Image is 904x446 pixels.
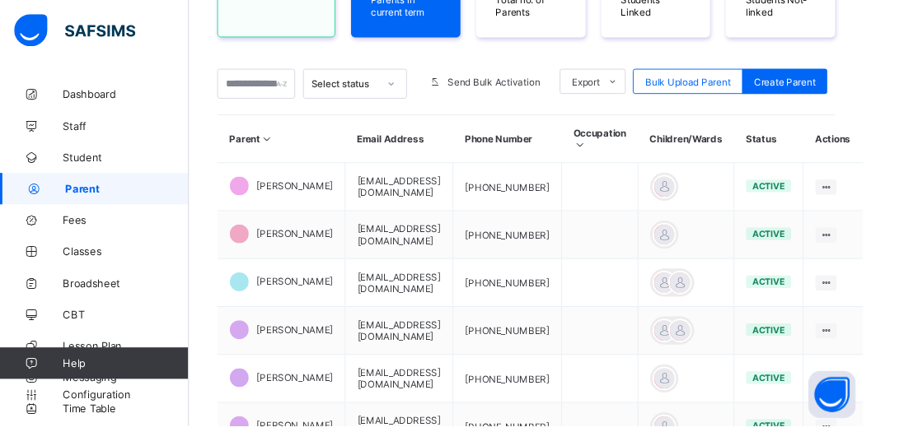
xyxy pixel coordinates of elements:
[668,120,769,170] th: Children/Wards
[475,221,588,271] td: [PHONE_NUMBER]
[66,92,198,105] span: Dashboard
[15,15,142,49] img: safsims
[362,371,475,421] td: [EMAIL_ADDRESS][DOMAIN_NAME]
[362,170,475,221] td: [EMAIL_ADDRESS][DOMAIN_NAME]
[66,224,198,237] span: Fees
[475,170,588,221] td: [PHONE_NUMBER]
[66,125,198,138] span: Staff
[788,239,822,250] span: active
[676,79,765,91] span: Bulk Upload Parent
[475,120,588,170] th: Phone Number
[788,289,822,300] span: active
[475,271,588,321] td: [PHONE_NUMBER]
[66,290,198,303] span: Broadsheet
[362,120,475,170] th: Email Address
[66,374,197,387] span: Help
[475,371,588,421] td: [PHONE_NUMBER]
[66,355,198,369] span: Lesson Plan
[66,158,198,171] span: Student
[66,407,197,420] span: Configuration
[66,257,198,270] span: Classes
[788,389,822,401] span: active
[228,120,362,170] th: Parent
[475,321,588,371] td: [PHONE_NUMBER]
[788,188,822,200] span: active
[588,120,668,170] th: Occupation
[273,139,287,151] i: Sort in Ascending Order
[68,191,198,204] span: Parent
[269,188,349,200] span: [PERSON_NAME]
[788,339,822,351] span: active
[66,323,198,336] span: CBT
[362,271,475,321] td: [EMAIL_ADDRESS][DOMAIN_NAME]
[841,120,903,170] th: Actions
[362,321,475,371] td: [EMAIL_ADDRESS][DOMAIN_NAME]
[269,238,349,250] span: [PERSON_NAME]
[769,120,841,170] th: Status
[326,81,396,94] div: Select status
[469,79,565,91] span: Send Bulk Activation
[362,221,475,271] td: [EMAIL_ADDRESS][DOMAIN_NAME]
[846,388,896,438] button: Open asap
[269,288,349,300] span: [PERSON_NAME]
[789,79,854,91] span: Create Parent
[601,145,615,157] i: Sort in Ascending Order
[269,338,349,351] span: [PERSON_NAME]
[599,79,628,91] span: Export
[269,388,349,401] span: [PERSON_NAME]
